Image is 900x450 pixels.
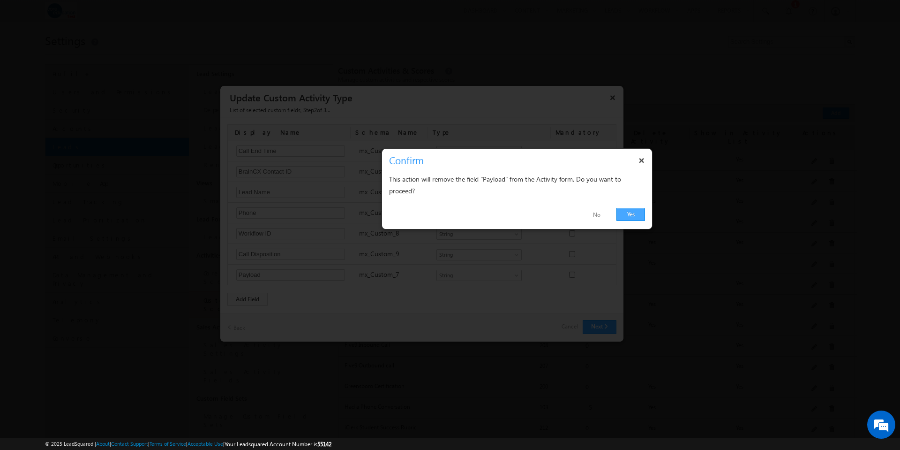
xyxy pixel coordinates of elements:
[616,208,645,221] a: Yes
[96,441,110,447] a: About
[634,152,649,168] button: ×
[187,441,223,447] a: Acceptable Use
[111,441,148,447] a: Contact Support
[389,173,645,197] div: This action will remove the field "Payload" from the Activity form. Do you want to proceed?
[581,208,612,222] a: No
[45,440,331,449] span: © 2025 LeadSquared | | | | |
[16,49,39,61] img: d_60004797649_company_0_60004797649
[389,152,649,168] h3: Confirm
[127,289,170,302] em: Start Chat
[154,5,176,27] div: Minimize live chat window
[150,441,186,447] a: Terms of Service
[317,441,331,448] span: 55142
[12,87,171,281] textarea: Type your message and hit 'Enter'
[49,49,157,61] div: Chat with us now
[225,441,331,448] span: Your Leadsquared Account Number is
